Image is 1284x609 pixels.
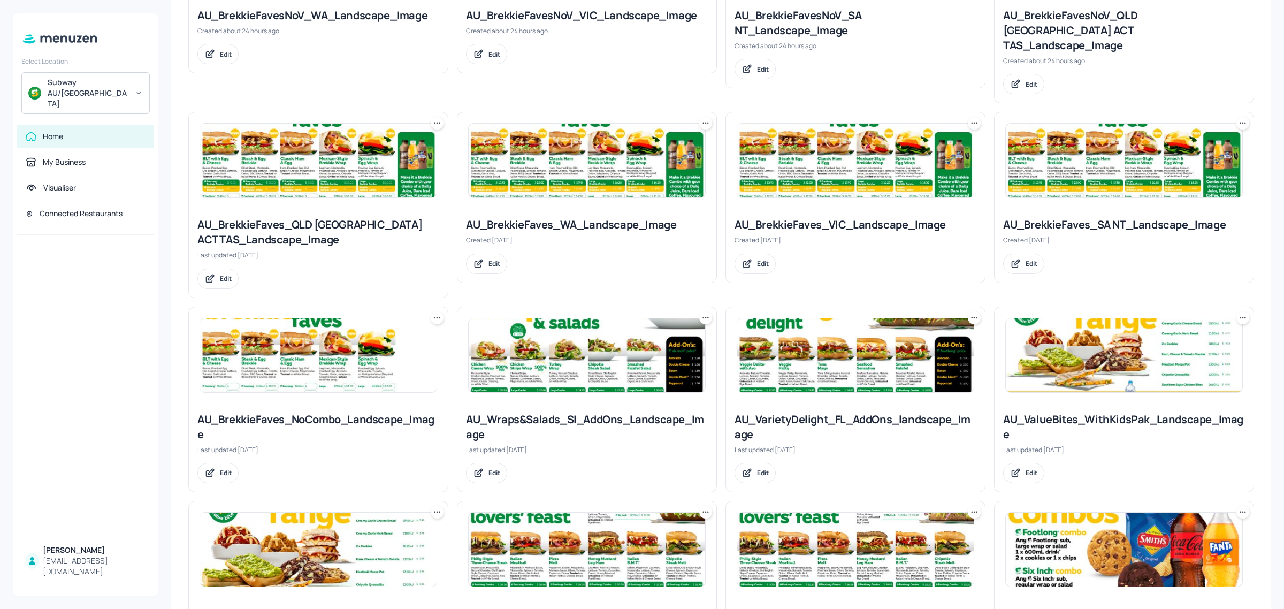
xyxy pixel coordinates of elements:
div: Edit [488,468,500,477]
img: 2025-08-13-17550515790531wlu5d8p5b8.jpeg [469,124,705,197]
img: 2025-08-13-17550515790531wlu5d8p5b8.jpeg [1006,124,1242,197]
img: 2025-08-13-1755052488882tu52zlxrh0d.jpeg [200,124,437,197]
div: AU_BrekkieFaves_NoCombo_Landscape_Image [197,412,439,442]
img: 2025-08-13-1755048604832wzorc0nimhm.jpeg [1006,513,1242,587]
div: AU_BrekkieFavesNoV_VIC_Landscape_Image [466,8,708,23]
div: AU_VarietyDelight_FL_AddOns_landscape_Image [735,412,976,442]
img: 2025-08-13-17550510398416ldzbonkrtf.jpeg [200,318,437,392]
div: My Business [43,157,86,168]
div: Last updated [DATE]. [735,445,976,454]
img: 2025-08-14-1755131139218ru650ej5khk.jpeg [737,513,974,587]
div: Edit [1026,80,1037,89]
div: Edit [1026,259,1037,268]
div: Last updated [DATE]. [197,445,439,454]
div: Created [DATE]. [1003,235,1245,245]
div: Edit [757,468,769,477]
div: Home [43,131,63,142]
div: Created about 24 hours ago. [466,26,708,35]
div: Visualiser [43,182,76,193]
div: AU_BrekkieFavesNoV_QLD [GEOGRAPHIC_DATA] ACT TAS_Landscape_Image [1003,8,1245,53]
img: avatar [28,87,41,100]
div: Created about 24 hours ago. [1003,56,1245,65]
div: AU_BrekkieFaves_WA_Landscape_Image [466,217,708,232]
div: Last updated [DATE]. [466,445,708,454]
div: AU_ValueBites_WithKidsPak_Landscape_Image [1003,412,1245,442]
div: Edit [757,259,769,268]
div: Created [DATE]. [466,235,708,245]
div: AU_BrekkieFaves_VIC_Landscape_Image [735,217,976,232]
img: 2025-08-13-17550515790531wlu5d8p5b8.jpeg [737,124,974,197]
div: AU_BrekkieFaves_QLD [GEOGRAPHIC_DATA] ACT TAS_Landscape_Image [197,217,439,247]
div: Edit [220,50,232,59]
div: AU_BrekkieFavesNoV_WA_Landscape_Image [197,8,439,23]
img: 2025-08-11-1754887968165ca1pba2wcps.jpeg [737,318,974,392]
div: [EMAIL_ADDRESS][DOMAIN_NAME] [43,555,146,577]
div: Last updated [DATE]. [197,250,439,260]
div: Edit [757,65,769,74]
div: Last updated [DATE]. [1003,445,1245,454]
div: AU_BrekkieFaves_SA NT_Landscape_Image [1003,217,1245,232]
div: Select Location [21,57,150,66]
div: Created [DATE]. [735,235,976,245]
div: [PERSON_NAME] [43,545,146,555]
img: 2025-07-23-175324237409516zqxu63qyy.jpeg [469,513,705,587]
div: Edit [220,468,232,477]
div: Edit [488,50,500,59]
div: Connected Restaurants [40,208,123,219]
div: AU_Wraps&Salads_SI_AddOns_Landscape_Image [466,412,708,442]
div: Edit [1026,468,1037,477]
div: Edit [220,274,232,283]
div: Edit [488,259,500,268]
div: Created about 24 hours ago. [735,41,976,50]
div: AU_BrekkieFavesNoV_SA NT_Landscape_Image [735,8,976,38]
div: Created about 24 hours ago. [197,26,439,35]
img: 2025-08-13-1755046479178bc4oe696but.jpeg [469,318,705,392]
img: 2025-07-18-1752804023273ml7j25a84p.jpeg [200,513,437,587]
img: 2025-08-12-1754983736738jpui10py8ps.jpeg [1006,318,1242,392]
div: Subway AU/[GEOGRAPHIC_DATA] [48,77,128,109]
